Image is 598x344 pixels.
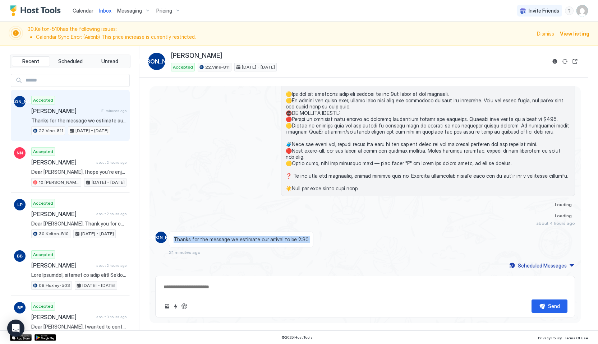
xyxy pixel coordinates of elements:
span: NN [17,150,23,156]
span: [DATE] - [DATE] [242,64,275,70]
span: Scheduled [58,58,83,65]
button: Recent [12,56,50,66]
button: Scheduled [51,56,89,66]
span: Terms Of Use [565,336,588,340]
span: 22.Vine-811 [39,127,63,134]
div: Open Intercom Messenger [7,320,24,337]
span: [DATE] - [DATE] [92,179,125,186]
span: [PERSON_NAME] [31,262,93,269]
span: 10.[PERSON_NAME]-203 [39,179,79,186]
button: Open reservation [571,57,579,66]
span: Dear [PERSON_NAME], I hope you're enjoying your stay with us. Just checking in to see if everythi... [31,169,126,175]
input: Input Field [23,74,129,87]
span: Unread [101,58,118,65]
span: Thanks for the message we estimate our arrival to be 2:30 [174,236,309,243]
span: Dear [PERSON_NAME], Thank you for choosing to stay at our apartment. 📅 I’d like to confirm your r... [31,220,126,227]
span: Calendar [73,8,93,14]
div: Scheduled Messages [518,262,567,269]
button: Unread [91,56,129,66]
span: Pricing [156,8,172,14]
span: 30.Kelton-510 has the following issues: [27,26,533,41]
button: Upload image [163,302,171,311]
div: menu [565,6,574,15]
li: Calendar Sync Error: (Airbnb) This price increase is currently restricted. [36,34,533,40]
span: 22.Vine-811 [205,64,230,70]
span: Recent [22,58,39,65]
a: Calendar [73,7,93,14]
span: about 2 hours ago [96,160,126,165]
span: [PERSON_NAME] [31,159,93,166]
button: Reservation information [551,57,559,66]
span: [PERSON_NAME] [2,98,38,105]
span: © 2025 Host Tools [281,335,313,340]
div: tab-group [10,55,130,68]
button: Scheduled Messages [508,261,575,270]
span: [PERSON_NAME] [171,52,222,60]
span: Inbox [99,8,111,14]
span: Messaging [117,8,142,14]
button: Sync reservation [561,57,569,66]
button: ChatGPT Auto Reply [180,302,189,311]
span: [PERSON_NAME] [31,107,98,115]
a: Privacy Policy [538,334,562,341]
div: Dismiss [537,30,554,37]
span: Lore Ipsumdol, sitamet co adip elit! Se’do eiusmod te inci utl! Etdol ma ali eni adminimveni qui’... [31,272,126,278]
span: Accepted [173,64,193,70]
span: Accepted [33,148,53,155]
span: Privacy Policy [538,336,562,340]
span: about 2 hours ago [96,211,126,216]
span: BF [17,305,23,311]
a: Google Play Store [34,334,56,341]
span: 08.Huxley-503 [39,282,70,289]
span: about 4 hours ago [536,220,575,226]
span: 21 minutes ago [169,250,201,255]
span: Loading... [555,213,575,218]
span: Loading... [555,202,575,207]
span: Accepted [33,303,53,310]
span: Accepted [33,200,53,206]
span: Dear [PERSON_NAME], I wanted to confirm if everything is in order for your arrival on [DATE]. Kin... [31,324,126,330]
span: [PERSON_NAME] [31,313,93,321]
div: View listing [560,30,589,37]
span: [DATE] - [DATE] [82,282,115,289]
span: about 3 hours ago [96,315,126,319]
span: Accepted [33,97,53,103]
span: Invite Friends [529,8,559,14]
span: LP [17,201,23,208]
span: Accepted [33,251,53,258]
div: Send [548,302,560,310]
span: [PERSON_NAME] [31,210,93,218]
span: 30.Kelton-510 [39,231,69,237]
span: [PERSON_NAME] [143,234,179,241]
span: [PERSON_NAME] [133,57,181,66]
a: Inbox [99,7,111,14]
span: [DATE] - [DATE] [75,127,109,134]
a: Host Tools Logo [10,5,64,16]
span: 21 minutes ago [101,108,126,113]
span: Thanks for the message we estimate our arrival to be 2:30 [31,117,126,124]
a: App Store [10,334,32,341]
button: Send [532,299,567,313]
div: User profile [576,5,588,17]
button: Quick reply [171,302,180,311]
span: about 2 hours ago [96,263,126,268]
a: Terms Of Use [565,334,588,341]
span: [DATE] - [DATE] [81,231,114,237]
span: BB [17,253,23,259]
